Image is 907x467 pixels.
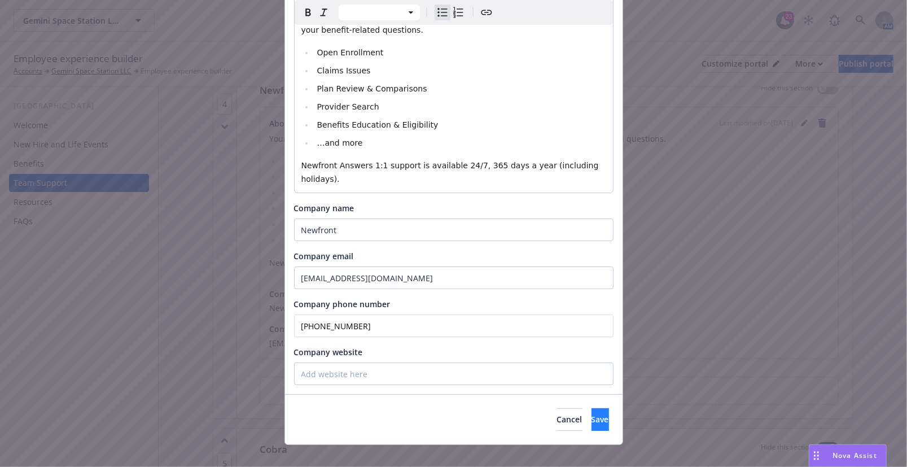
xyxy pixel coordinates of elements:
span: Newfront Answers 1:1 support is available 24/7, 365 days a year (including holidays). [301,161,601,184]
span: Provider Search [317,102,379,111]
div: toggle group [435,5,466,20]
span: Company phone number [294,299,391,309]
div: editable markdown [295,3,613,193]
button: Cancel [557,408,582,431]
div: Drag to move [809,445,823,466]
button: Bold [300,5,316,20]
span: Company email [294,251,354,261]
button: Bulleted list [435,5,450,20]
button: Numbered list [450,5,466,20]
span: Plan Review & Comparisons [317,84,427,93]
span: Cancel [557,414,582,425]
span: Benefits Education & Eligibility [317,120,438,129]
input: Add name here [294,219,614,241]
span: Save [591,414,609,425]
span: …and more [317,138,362,147]
span: Claims Issues [317,66,370,75]
button: Create link [479,5,494,20]
span: Company name [294,203,354,213]
button: Save [591,408,609,431]
input: Add website here [294,363,614,385]
span: Company website [294,347,363,357]
span: Nova Assist [832,451,877,460]
button: Nova Assist [809,444,887,467]
button: Block type [339,5,420,20]
button: Italic [316,5,332,20]
input: Add phone number here [294,315,614,337]
span: Open Enrollment [317,48,383,57]
input: Add email here [294,267,614,289]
